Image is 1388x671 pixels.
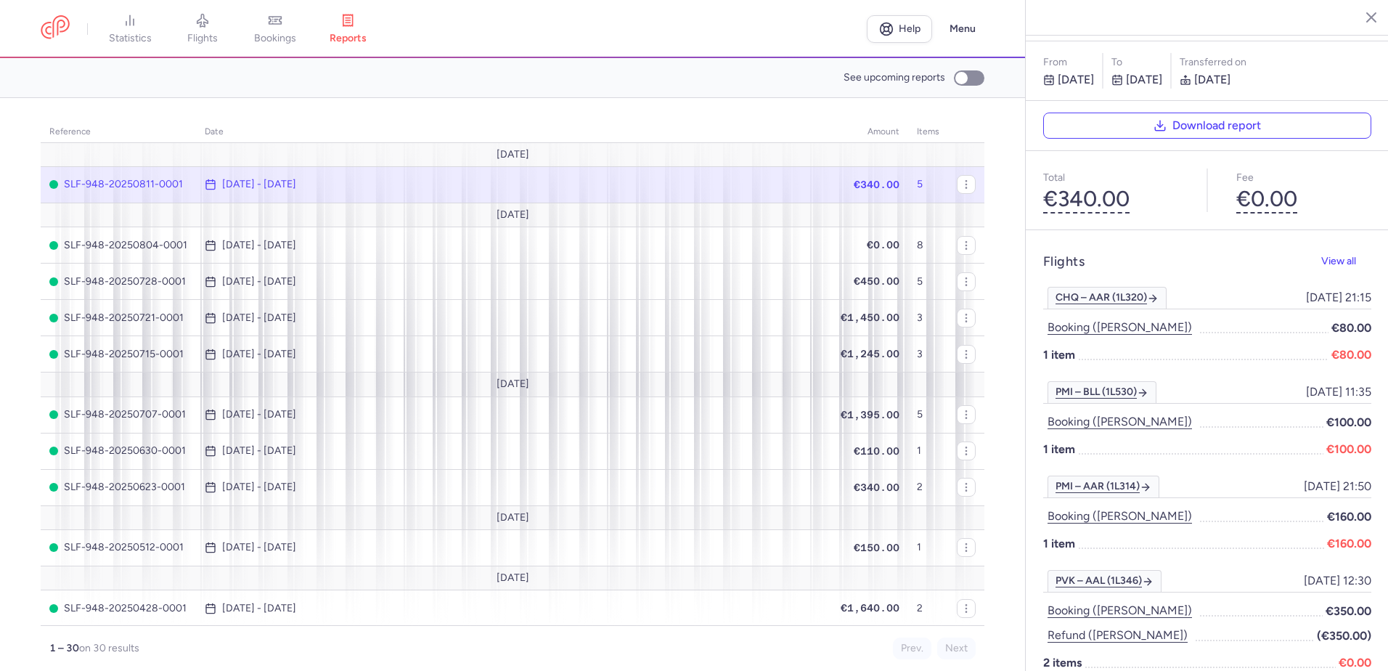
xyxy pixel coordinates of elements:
span: [DATE] [497,149,529,160]
a: bookings [239,13,311,45]
span: [DATE] [497,209,529,221]
a: Help [867,15,932,43]
span: €100.00 [1326,440,1371,458]
time: [DATE] - [DATE] [222,542,296,553]
time: [DATE] - [DATE] [222,349,296,360]
span: €160.00 [1327,534,1371,553]
time: [DATE] - [DATE] [222,276,296,288]
td: 5 [908,166,948,203]
time: [DATE] - [DATE] [222,603,296,614]
span: SLF-948-20250715-0001 [49,349,187,360]
span: View all [1321,256,1356,267]
strong: 1 – 30 [49,642,79,654]
button: Refund ([PERSON_NAME]) [1043,626,1192,645]
button: €0.00 [1236,187,1297,212]
td: 5 [908,396,948,433]
time: [DATE] - [DATE] [222,409,296,420]
span: [DATE] 21:50 [1304,480,1371,493]
span: €1,450.00 [841,312,899,323]
button: Booking ([PERSON_NAME]) [1043,601,1196,620]
time: [DATE] - [DATE] [222,312,296,324]
span: €350.00 [1326,602,1371,620]
span: €80.00 [1331,346,1371,364]
td: 1 [908,529,948,566]
span: [DATE] 11:35 [1306,386,1371,399]
span: €1,245.00 [841,348,899,359]
span: SLF-948-20250811-0001 [49,179,187,190]
a: CHQ – AAR (1L320) [1048,287,1167,309]
span: SLF-948-20250804-0001 [49,240,187,251]
span: SLF-948-20250630-0001 [49,445,187,457]
span: on 30 results [79,642,139,654]
time: [DATE] - [DATE] [222,179,296,190]
th: reference [41,121,196,143]
span: €0.00 [867,239,899,251]
p: 1 item [1043,534,1371,553]
button: View all [1306,248,1371,276]
span: bookings [254,32,296,45]
span: €1,395.00 [841,409,899,420]
span: statistics [109,32,152,45]
button: €340.00 [1043,187,1130,212]
p: From [1043,53,1094,71]
a: PMI – BLL (1L530) [1048,381,1156,403]
button: Booking ([PERSON_NAME]) [1043,318,1196,337]
a: flights [166,13,239,45]
span: SLF-948-20250428-0001 [49,603,187,614]
span: [DATE] [497,512,529,524]
td: 1 [908,433,948,469]
p: 1 item [1043,440,1371,458]
span: SLF-948-20250707-0001 [49,409,187,420]
th: items [908,121,948,143]
span: €340.00 [854,179,899,190]
span: flights [187,32,218,45]
span: SLF-948-20250721-0001 [49,312,187,324]
td: 3 [908,300,948,336]
time: [DATE] - [DATE] [222,240,296,251]
span: [DATE] [497,378,529,390]
button: Download report [1043,113,1371,139]
a: CitizenPlane red outlined logo [41,15,70,42]
td: 3 [908,336,948,373]
p: [DATE] [1043,71,1094,89]
span: SLF-948-20250623-0001 [49,481,187,493]
time: [DATE] - [DATE] [222,481,296,493]
span: SLF-948-20250728-0001 [49,276,187,288]
span: SLF-948-20250512-0001 [49,542,187,553]
a: statistics [94,13,166,45]
span: €80.00 [1331,319,1371,337]
span: [DATE] 12:30 [1304,574,1371,587]
button: Prev. [893,638,931,659]
span: [DATE] [497,572,529,584]
th: amount [832,121,908,143]
span: €1,640.00 [841,602,899,614]
p: 1 item [1043,346,1371,364]
time: [DATE] - [DATE] [222,445,296,457]
p: Total [1043,168,1178,187]
p: Fee [1236,168,1371,187]
div: Transferred on [1180,53,1371,71]
span: €150.00 [854,542,899,553]
th: date [196,121,832,143]
td: 2 [908,590,948,627]
span: €340.00 [854,481,899,493]
p: [DATE] [1180,71,1371,89]
td: 5 [908,264,948,300]
h4: Flights [1043,253,1085,270]
span: €160.00 [1327,508,1371,526]
span: €110.00 [854,445,899,457]
button: Menu [941,15,984,43]
a: PVK – AAL (1L346) [1048,570,1162,592]
button: Next [937,638,976,659]
td: 2 [908,469,948,505]
span: €100.00 [1326,413,1371,431]
td: 8 [908,227,948,264]
a: reports [311,13,384,45]
span: See upcoming reports [844,72,945,84]
button: Booking ([PERSON_NAME]) [1043,412,1196,431]
span: (€350.00) [1317,627,1371,645]
span: reports [330,32,367,45]
p: [DATE] [1111,71,1162,89]
span: [DATE] 21:15 [1306,291,1371,304]
p: to [1111,53,1162,71]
